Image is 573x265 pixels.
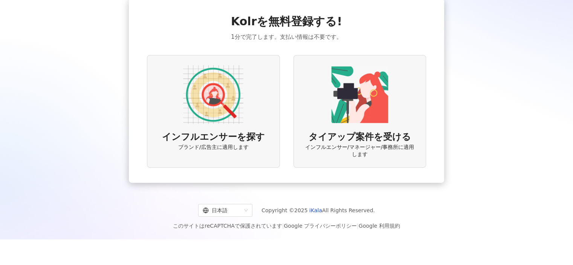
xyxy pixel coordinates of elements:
[303,144,417,158] span: インフルエンサー/マネージャー/事務所に適用します
[330,64,390,125] img: KOL identity option
[309,207,322,213] a: iKala
[357,223,359,229] span: |
[284,223,357,229] a: Google プライバシーポリシー
[173,221,400,230] span: このサイトはreCAPTCHAで保護されています
[231,14,342,29] span: Kolrを無料登録する!
[282,223,284,229] span: |
[261,206,375,215] span: Copyright © 2025 All Rights Reserved.
[203,204,241,216] div: 日本語
[178,144,249,151] span: ブランド/広告主に適用します
[359,223,400,229] a: Google 利用規約
[183,64,243,125] img: AD identity option
[162,131,265,144] span: インフルエンサーを探す
[309,131,411,144] span: タイアップ案件を受ける
[231,32,342,41] span: 1分で完了します。支払い情報は不要です。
